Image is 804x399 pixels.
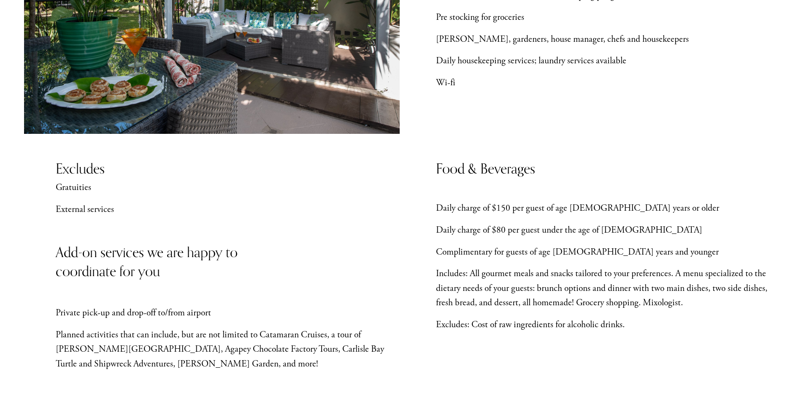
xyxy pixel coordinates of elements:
[56,328,400,372] p: Planned activities that can include, but are not limited to Catamaran Cruises, a tour of [PERSON_...
[436,10,780,25] p: Pre stocking for groceries
[436,32,780,47] p: [PERSON_NAME], gardeners, house manager, chefs and housekeepers
[436,318,780,332] p: Excludes: Cost of raw ingredients for alcoholic drinks.
[436,159,621,178] h3: Food & Beverages
[56,202,400,217] p: External services
[436,223,780,238] p: Daily charge of $80 per guest under the age of [DEMOGRAPHIC_DATA]
[436,245,780,260] p: Complimentary for guests of age [DEMOGRAPHIC_DATA] years and younger
[436,76,780,90] p: Wi-fi
[436,54,780,68] p: Daily housekeeping services; laundry services available
[436,266,780,310] p: Includes: All gourmet meals and snacks tailored to your preferences. A menu specialized to the di...
[56,159,241,178] h3: Excludes
[56,243,241,281] h3: Add-on services we are happy to coordinate for you
[56,306,400,320] p: Private pick-up and drop-off to/from airport
[436,201,780,216] p: Daily charge of $150 per guest of age [DEMOGRAPHIC_DATA] years or older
